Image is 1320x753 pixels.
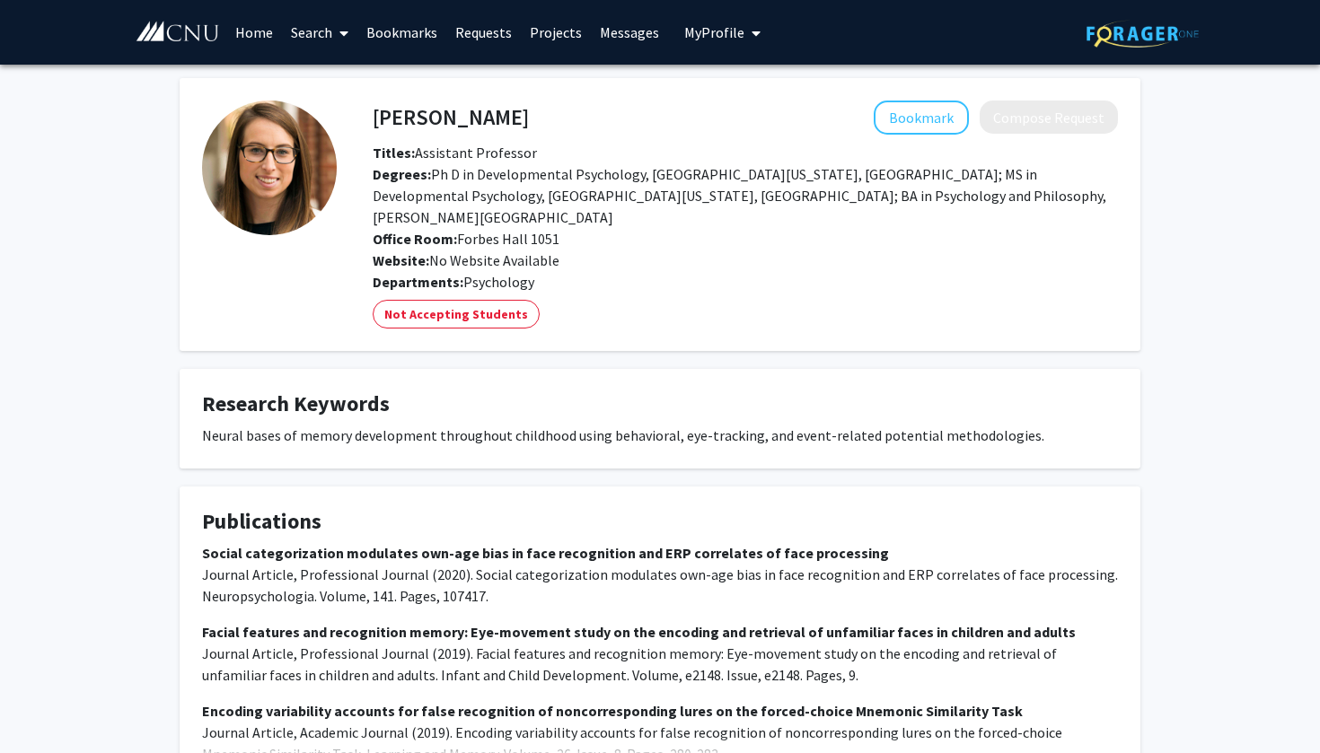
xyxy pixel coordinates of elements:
iframe: Chat [13,672,76,740]
strong: Facial features and recognition memory: Eye-movement study on the encoding and retrieval of unfam... [202,623,1076,641]
h4: Research Keywords [202,391,1118,417]
span: Forbes Hall 1051 [373,230,559,248]
img: ForagerOne Logo [1087,20,1199,48]
h4: [PERSON_NAME] [373,101,529,134]
b: Website: [373,251,429,269]
span: My Profile [684,23,744,41]
a: Home [226,1,282,64]
a: Bookmarks [357,1,446,64]
a: Messages [591,1,668,64]
strong: Encoding variability accounts for false recognition of noncorresponding lures on the forced-choic... [202,702,1023,720]
h4: Publications [202,509,1118,535]
span: No Website Available [373,251,559,269]
span: Psychology [463,273,534,291]
b: Degrees: [373,165,431,183]
span: Ph D in Developmental Psychology, [GEOGRAPHIC_DATA][US_STATE], [GEOGRAPHIC_DATA]; MS in Developme... [373,165,1106,226]
a: Projects [521,1,591,64]
span: Journal Article, Professional Journal (2019). Facial features and recognition memory: Eye-movemen... [202,644,1057,684]
button: Compose Request to Leslie Rollins [980,101,1118,134]
mat-chip: Not Accepting Students [373,300,540,328]
img: Profile Picture [202,101,337,235]
div: Neural bases of memory development throughout childhood using behavioral, eye-tracking, and event... [202,425,1118,446]
button: Add Leslie Rollins to Bookmarks [874,101,969,135]
span: Journal Article, Professional Journal (2020). Social categorization modulates own-age bias in fac... [202,565,1118,605]
b: Departments: [373,273,463,291]
b: Office Room: [373,230,457,248]
span: Assistant Professor [373,144,537,162]
a: Requests [446,1,521,64]
b: Titles: [373,144,415,162]
a: Search [282,1,357,64]
strong: Social categorization modulates own-age bias in face recognition and ERP correlates of face proce... [202,544,889,562]
img: Christopher Newport University Logo [135,21,220,43]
